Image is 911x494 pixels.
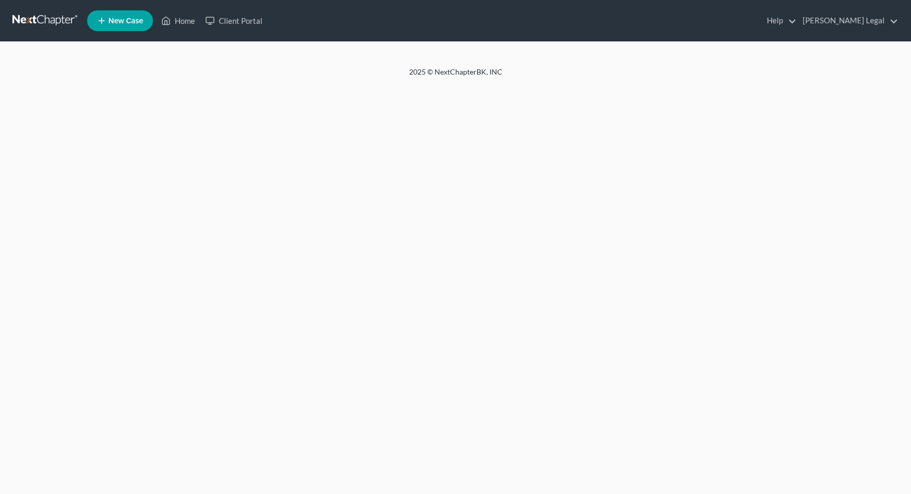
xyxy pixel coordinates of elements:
[87,10,153,31] new-legal-case-button: New Case
[156,11,200,30] a: Home
[200,11,268,30] a: Client Portal
[797,11,898,30] a: [PERSON_NAME] Legal
[160,67,751,85] div: 2025 © NextChapterBK, INC
[762,11,796,30] a: Help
